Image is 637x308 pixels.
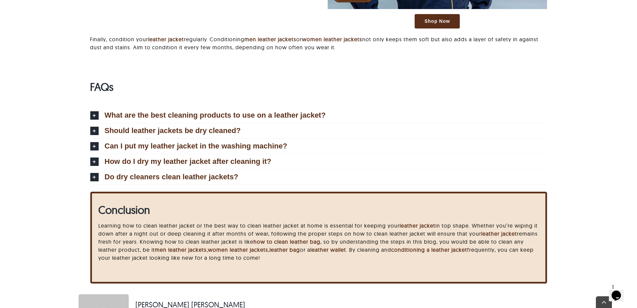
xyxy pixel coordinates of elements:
span: How do I dry my leather jacket after cleaning it? [105,158,272,165]
strong: Conclusion [98,203,150,217]
a: leather jacket [400,222,435,229]
a: Should leather jackets be dry cleaned? [90,123,547,138]
a: men leather jackets [155,246,207,253]
p: Finally, condition your regularly. Conditioning or not only keeps them soft but also adds a layer... [90,35,547,51]
span: Shop Now [424,18,450,24]
a: how to clean leather bag [253,238,320,245]
a: leather jacket [148,36,184,43]
a: conditioning a leather jacket [391,246,467,253]
a: women leather jackets [302,36,362,43]
a: What are the best cleaning products to use on a leather jacket? [90,108,547,123]
span: What are the best cleaning products to use on a leather jacket? [105,112,326,119]
iframe: chat widget [609,281,630,301]
a: Shop Now [415,14,459,28]
a: men leather jackets [244,36,296,43]
span: Should leather jackets be dry cleaned? [105,127,241,134]
span: Can I put my leather jacket in the washing machine? [105,142,287,150]
a: women leather jackets [208,246,268,253]
a: Can I put my leather jacket in the washing machine? [90,139,547,154]
a: Do dry cleaners clean leather jackets? [90,170,547,185]
a: How do I dry my leather jacket after cleaning it? [90,154,547,169]
p: Learning how to clean leather jacket or the best way to clean leather jacket at home is essential... [98,222,538,262]
a: leather wallet [310,246,346,253]
a: leather jacket [481,230,517,237]
strong: FAQs [90,80,113,94]
span: Do dry cleaners clean leather jackets? [105,173,238,181]
a: leather bag [270,246,300,253]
